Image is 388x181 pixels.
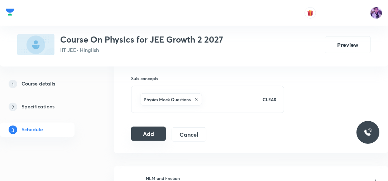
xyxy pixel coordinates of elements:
p: 2 [9,103,17,111]
button: Preview [325,36,371,53]
img: avatar [307,10,313,16]
p: CLEAR [263,96,277,103]
h5: Schedule [21,126,43,134]
img: ttu [364,128,372,137]
img: preeti Tripathi [370,7,382,19]
a: Company Logo [6,7,14,19]
p: IIT JEE • Hinglish [60,46,223,54]
img: Company Logo [6,7,14,18]
img: A3F6D7B3-1BDF-4723-9D43-D82DABDFE17A_plus.png [17,34,54,55]
button: Cancel [172,127,206,142]
h6: Sub-concepts [131,75,284,82]
h5: Specifications [21,103,54,111]
p: 1 [9,80,17,88]
h5: Course details [21,80,55,88]
p: 3 [9,126,17,134]
h6: Physics Mock Questions [144,96,191,103]
button: avatar [305,7,316,19]
h3: Course On Physics for JEE Growth 2 2027 [60,34,223,45]
button: Add [131,127,166,141]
